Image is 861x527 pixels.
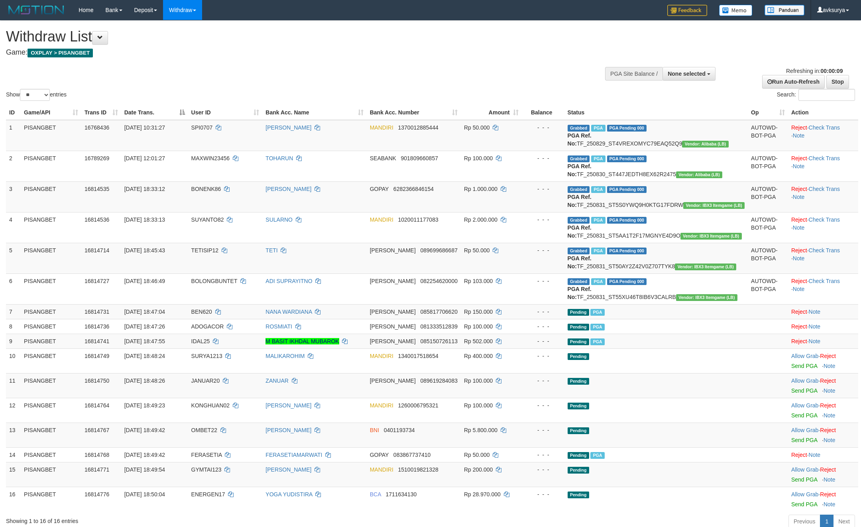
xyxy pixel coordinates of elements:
[568,194,592,208] b: PGA Ref. No:
[464,323,493,330] span: Rp 100.000
[786,68,843,74] span: Refreshing in:
[809,124,840,131] a: Check Trans
[568,163,592,177] b: PGA Ref. No:
[85,452,109,458] span: 16814768
[791,427,818,433] a: Allow Grab
[788,243,858,273] td: · ·
[370,323,416,330] span: [PERSON_NAME]
[85,216,109,223] span: 16814536
[6,181,21,212] td: 3
[191,309,212,315] span: BEN620
[809,186,840,192] a: Check Trans
[676,294,737,301] span: Vendor URL: https://dashboard.q2checkout.com/secure
[525,277,561,285] div: - - -
[6,334,21,348] td: 9
[607,248,647,254] span: PGA Pending
[568,132,592,147] b: PGA Ref. No:
[6,462,21,487] td: 15
[568,248,590,254] span: Grabbed
[21,423,81,447] td: PISANGBET
[6,447,21,462] td: 14
[21,212,81,243] td: PISANGBET
[826,75,849,88] a: Stop
[748,151,788,181] td: AUTOWD-BOT-PGA
[370,278,416,284] span: [PERSON_NAME]
[525,426,561,434] div: - - -
[607,217,647,224] span: PGA Pending
[719,5,753,16] img: Button%20Memo.svg
[464,452,490,458] span: Rp 50.000
[820,402,836,409] a: Reject
[676,171,722,178] span: Vendor URL: https://dashboard.q2checkout.com/secure
[809,309,821,315] a: Note
[820,491,836,498] a: Reject
[791,323,807,330] a: Reject
[191,278,238,284] span: BOLONGBUNTET
[568,155,590,162] span: Grabbed
[21,373,81,398] td: PISANGBET
[188,105,263,120] th: User ID: activate to sort column ascending
[798,89,855,101] input: Search:
[791,378,818,384] a: Allow Grab
[748,105,788,120] th: Op: activate to sort column ascending
[793,286,805,292] a: Note
[85,278,109,284] span: 16814727
[791,501,817,507] a: Send PGA
[820,378,836,384] a: Reject
[568,125,590,132] span: Grabbed
[421,278,458,284] span: Copy 082254620000 to clipboard
[820,466,836,473] a: Reject
[85,186,109,192] span: 16814535
[791,216,807,223] a: Reject
[824,412,835,419] a: Note
[568,427,589,434] span: Pending
[564,212,748,243] td: TF_250831_ST5AA1T2F17MGNYE4D9O
[788,447,858,462] td: ·
[791,437,817,443] a: Send PGA
[788,398,858,423] td: ·
[464,278,493,284] span: Rp 103.000
[124,323,165,330] span: [DATE] 18:47:26
[791,353,820,359] span: ·
[265,124,311,131] a: [PERSON_NAME]
[568,353,589,360] span: Pending
[370,309,416,315] span: [PERSON_NAME]
[367,105,461,120] th: Bank Acc. Number: activate to sort column ascending
[265,323,292,330] a: ROSMIATI
[464,216,497,223] span: Rp 2.000.000
[590,309,604,316] span: Marked by avkedw
[124,247,165,254] span: [DATE] 18:45:43
[788,334,858,348] td: ·
[124,309,165,315] span: [DATE] 18:47:04
[265,466,311,473] a: [PERSON_NAME]
[464,124,490,131] span: Rp 50.000
[675,263,736,270] span: Vendor URL: https://dashboard.q2checkout.com/secure
[662,67,716,81] button: None selected
[6,212,21,243] td: 4
[85,309,109,315] span: 16814731
[124,216,165,223] span: [DATE] 18:33:13
[6,29,566,45] h1: Withdraw List
[464,378,493,384] span: Rp 100.000
[6,273,21,304] td: 6
[262,105,366,120] th: Bank Acc. Name: activate to sort column ascending
[791,402,820,409] span: ·
[370,402,393,409] span: MANDIRI
[464,338,493,344] span: Rp 502.000
[525,401,561,409] div: - - -
[568,452,589,459] span: Pending
[824,437,835,443] a: Note
[393,186,434,192] span: Copy 6282366846154 to clipboard
[85,402,109,409] span: 16814764
[461,105,522,120] th: Amount: activate to sort column ascending
[191,216,224,223] span: SUYANTO82
[791,278,807,284] a: Reject
[124,186,165,192] span: [DATE] 18:33:12
[591,186,605,193] span: Marked by avkvina
[525,322,561,330] div: - - -
[568,378,589,385] span: Pending
[525,377,561,385] div: - - -
[6,348,21,373] td: 10
[564,273,748,304] td: TF_250831_ST55XU46T8IB6V3CALRB
[793,224,805,231] a: Note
